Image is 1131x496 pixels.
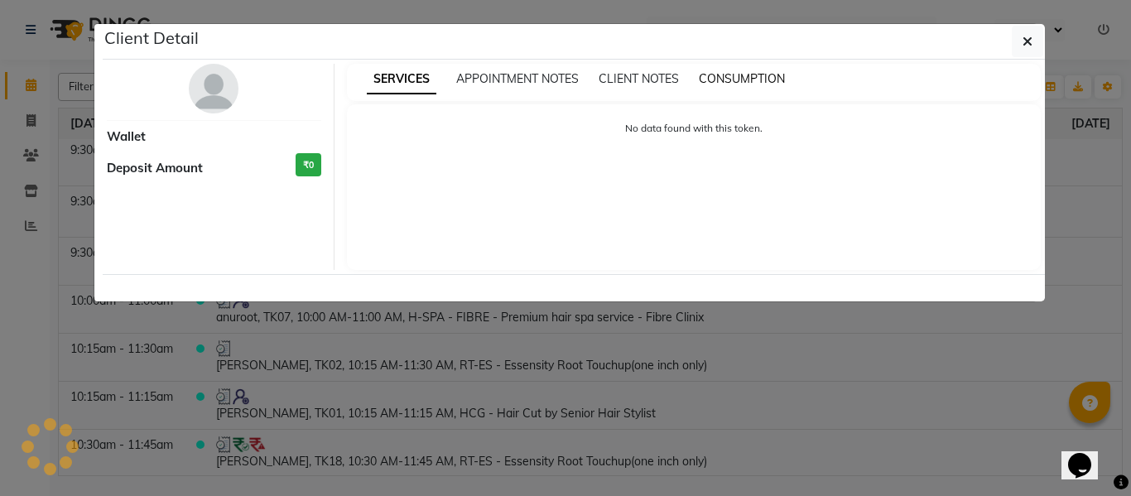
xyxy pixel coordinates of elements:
span: APPOINTMENT NOTES [456,71,579,86]
h5: Client Detail [104,26,199,51]
iframe: chat widget [1061,430,1114,479]
span: Deposit Amount [107,159,203,178]
span: Wallet [107,128,146,147]
span: SERVICES [367,65,436,94]
span: CLIENT NOTES [599,71,679,86]
h3: ₹0 [296,153,321,177]
p: No data found with this token. [363,121,1025,136]
span: CONSUMPTION [699,71,785,86]
img: avatar [189,64,238,113]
